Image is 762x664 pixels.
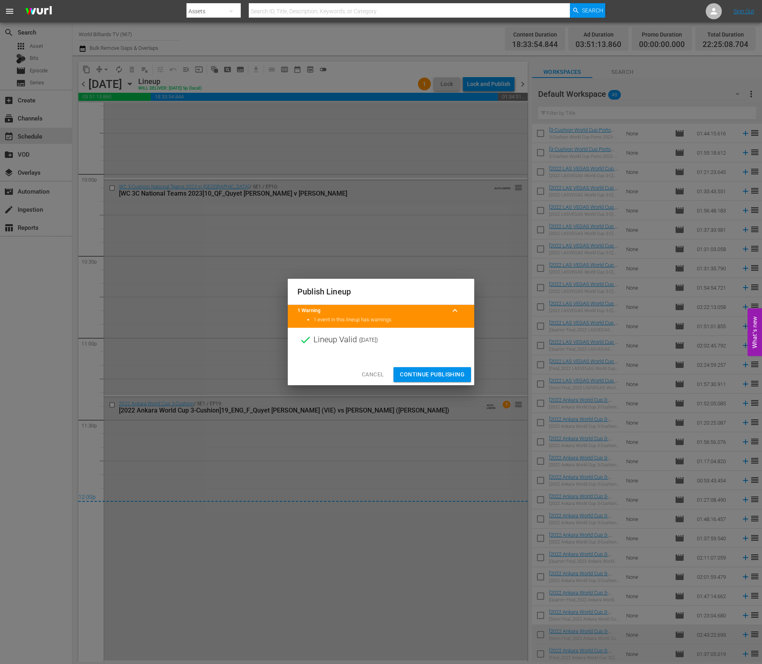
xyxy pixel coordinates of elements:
[450,306,460,315] span: keyboard_arrow_up
[313,316,465,324] li: 1 event in this lineup has warnings.
[297,285,465,298] h2: Publish Lineup
[355,367,390,382] button: Cancel
[19,2,58,21] img: ans4CAIJ8jUAAAAAAAAAAAAAAAAAAAAAAAAgQb4GAAAAAAAAAAAAAAAAAAAAAAAAJMjXAAAAAAAAAAAAAAAAAAAAAAAAgAT5G...
[288,328,474,352] div: Lineup Valid
[400,370,465,380] span: Continue Publishing
[733,8,754,14] a: Sign Out
[362,370,384,380] span: Cancel
[359,334,378,346] span: ( [DATE] )
[393,367,471,382] button: Continue Publishing
[582,3,603,18] span: Search
[445,301,465,320] button: keyboard_arrow_up
[297,307,445,315] title: 1 Warning
[5,6,14,16] span: menu
[748,308,762,356] button: Open Feedback Widget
